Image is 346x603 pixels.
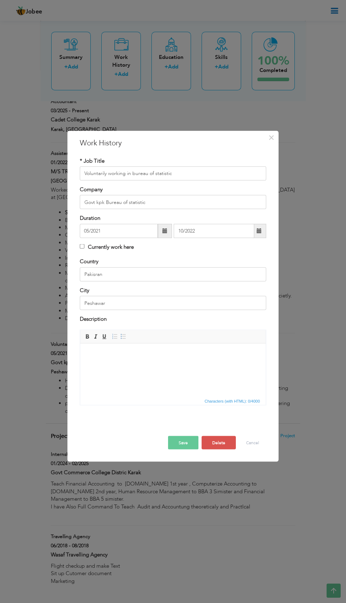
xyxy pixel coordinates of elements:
[203,398,262,404] div: Statistics
[80,244,84,248] input: Currently work here
[202,436,236,450] button: Delete
[92,333,100,340] a: Italic
[111,333,119,340] a: Insert/Remove Numbered List
[203,398,262,404] span: Characters (with HTML): 0/4000
[80,224,158,238] input: From
[80,215,100,222] label: Duration
[100,333,108,340] a: Underline
[168,436,198,450] button: Save
[174,224,254,238] input: Present
[80,287,89,294] label: City
[80,315,107,323] label: Description
[80,258,99,265] label: Country
[239,436,266,450] button: Cancel
[80,138,266,148] h3: Work History
[80,344,266,397] iframe: Rich Text Editor, workEditor
[80,186,103,193] label: Company
[268,131,274,144] span: ×
[80,157,105,164] label: * Job Title
[83,333,91,340] a: Bold
[266,132,277,143] button: Close
[119,333,127,340] a: Insert/Remove Bulleted List
[80,243,134,251] label: Currently work here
